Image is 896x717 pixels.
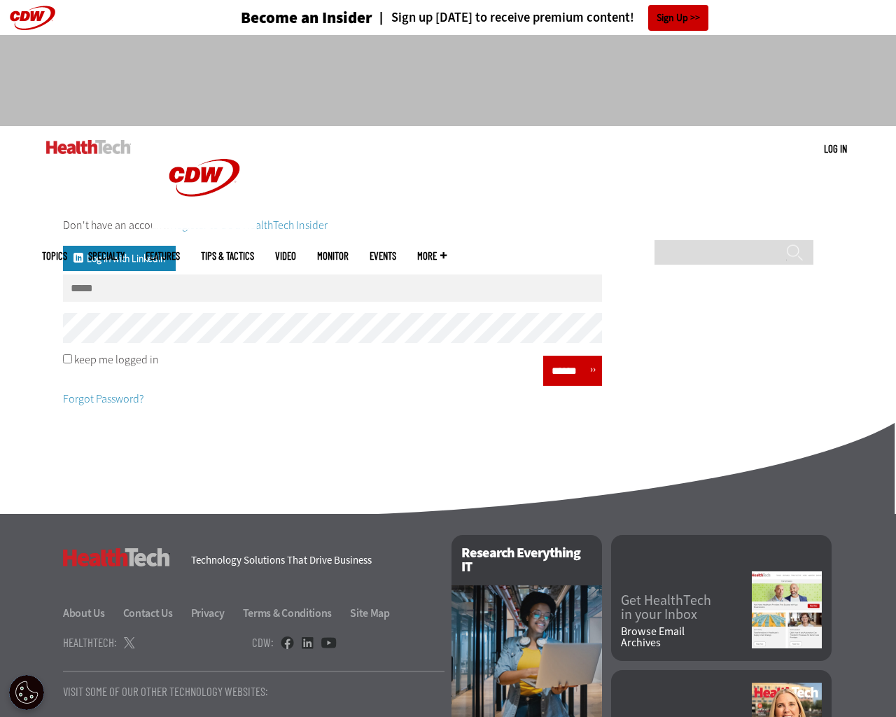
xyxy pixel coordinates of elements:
h3: Become an Insider [241,10,372,26]
h4: CDW: [252,636,274,648]
h3: HealthTech [63,548,170,566]
a: Tips & Tactics [201,251,254,261]
a: Get HealthTechin your Inbox [621,594,752,622]
iframe: advertisement [193,49,703,112]
h2: Research Everything IT [451,535,602,585]
a: Features [146,251,180,261]
span: Topics [42,251,67,261]
span: Specialty [88,251,125,261]
a: Sign Up [648,5,708,31]
img: newsletter screenshot [752,571,822,648]
a: Forgot Password? [63,391,143,406]
img: Home [46,140,131,154]
p: Visit Some Of Our Other Technology Websites: [63,685,444,697]
div: Cookie Settings [9,675,44,710]
a: About Us [63,606,121,620]
a: Sign up [DATE] to receive premium content! [372,11,634,25]
div: User menu [824,141,847,156]
a: CDW [152,218,257,233]
a: Terms & Conditions [243,606,349,620]
button: Open Preferences [9,675,44,710]
a: Become an Insider [188,10,372,26]
a: Privacy [191,606,241,620]
span: More [417,251,447,261]
img: Home [152,126,257,230]
a: Site Map [350,606,390,620]
a: Events [370,251,396,261]
a: Contact Us [123,606,189,620]
a: Log in [824,142,847,155]
h4: Technology Solutions That Drive Business [191,555,434,566]
a: Video [275,251,296,261]
a: MonITor [317,251,349,261]
h4: HealthTech: [63,636,117,648]
a: Browse EmailArchives [621,626,752,648]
